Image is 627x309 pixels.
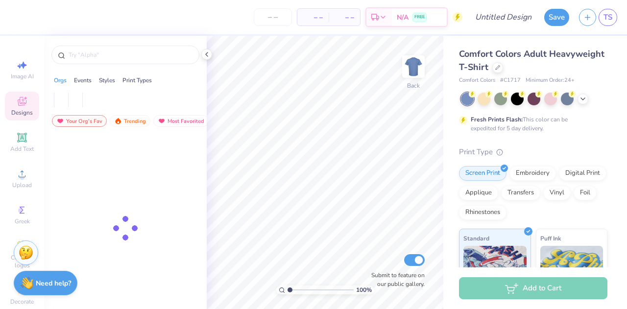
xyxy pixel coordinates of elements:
img: Back [404,57,423,76]
input: Untitled Design [467,7,539,27]
div: Digital Print [559,166,606,181]
strong: Fresh Prints Flash: [471,116,523,123]
span: Clipart & logos [5,254,39,269]
div: Screen Print [459,166,506,181]
div: Events [74,76,92,85]
span: Designs [11,109,33,117]
input: – – [254,8,292,26]
div: Your Org's Fav [52,115,107,127]
span: – – [335,12,354,23]
button: Save [544,9,569,26]
div: Rhinestones [459,205,506,220]
img: trending.gif [114,118,122,124]
span: FREE [414,14,425,21]
span: TS [603,12,612,23]
label: Submit to feature on our public gallery. [366,271,425,288]
input: Try "Alpha" [68,50,193,60]
div: Styles [99,76,115,85]
span: # C1717 [500,76,521,85]
span: Add Text [10,145,34,153]
div: Foil [574,186,597,200]
span: 100 % [356,285,372,294]
a: TS [599,9,617,26]
span: Comfort Colors [459,76,495,85]
div: Print Types [122,76,152,85]
span: Standard [463,233,489,243]
div: Orgs [54,76,67,85]
img: Puff Ink [540,246,603,295]
img: most_fav.gif [158,118,166,124]
span: Minimum Order: 24 + [526,76,575,85]
span: Upload [12,181,32,189]
span: – – [303,12,323,23]
span: N/A [397,12,409,23]
div: Vinyl [543,186,571,200]
span: Image AI [11,72,34,80]
div: Applique [459,186,498,200]
div: Transfers [501,186,540,200]
span: Puff Ink [540,233,561,243]
div: This color can be expedited for 5 day delivery. [471,115,591,133]
span: Decorate [10,298,34,306]
img: most_fav.gif [56,118,64,124]
div: Print Type [459,146,607,158]
strong: Need help? [36,279,71,288]
img: Standard [463,246,527,295]
div: Most Favorited [153,115,209,127]
span: Greek [15,217,30,225]
span: Comfort Colors Adult Heavyweight T-Shirt [459,48,604,73]
div: Back [407,81,420,90]
div: Embroidery [509,166,556,181]
div: Trending [110,115,150,127]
